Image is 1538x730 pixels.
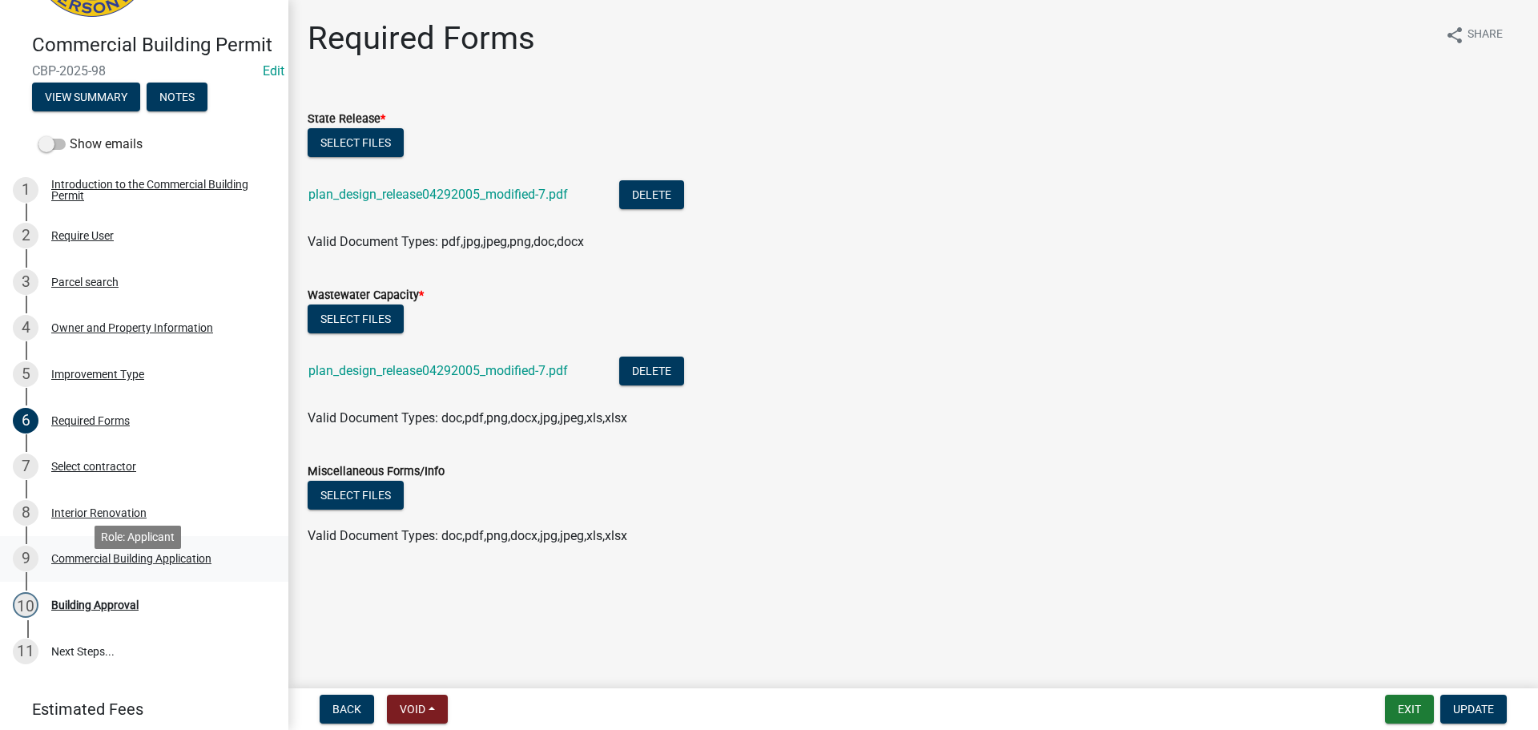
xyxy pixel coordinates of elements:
button: Update [1440,695,1507,724]
wm-modal-confirm: Summary [32,91,140,104]
button: Select files [308,305,404,333]
button: shareShare [1432,19,1516,50]
div: 1 [13,177,38,203]
wm-modal-confirm: Delete Document [619,365,684,380]
div: 5 [13,361,38,387]
a: Estimated Fees [13,693,263,725]
wm-modal-confirm: Notes [147,91,207,104]
span: Valid Document Types: doc,pdf,png,docx,jpg,jpeg,xls,xlsx [308,410,627,425]
div: Building Approval [51,599,139,611]
div: 7 [13,454,38,479]
button: Select files [308,128,404,157]
div: 9 [13,546,38,571]
div: Commercial Building Application [51,553,211,564]
div: Required Forms [51,415,130,426]
div: Introduction to the Commercial Building Permit [51,179,263,201]
button: Delete [619,180,684,209]
label: Show emails [38,135,143,154]
span: Valid Document Types: doc,pdf,png,docx,jpg,jpeg,xls,xlsx [308,528,627,543]
h4: Commercial Building Permit [32,34,276,57]
a: Edit [263,63,284,79]
button: View Summary [32,83,140,111]
span: Back [332,703,361,716]
wm-modal-confirm: Delete Document [619,188,684,204]
i: share [1445,26,1464,45]
label: State Release [308,114,385,125]
a: plan_design_release04292005_modified-7.pdf [308,363,568,378]
div: 11 [13,639,38,664]
div: 6 [13,408,38,434]
div: 10 [13,592,38,618]
div: Select contractor [51,461,136,472]
div: 2 [13,223,38,248]
div: Require User [51,230,114,241]
div: Owner and Property Information [51,322,213,333]
div: Improvement Type [51,369,144,380]
div: Interior Renovation [51,507,147,518]
button: Void [387,695,448,724]
div: 8 [13,500,38,526]
div: Parcel search [51,276,119,288]
span: CBP-2025-98 [32,63,256,79]
span: Share [1468,26,1503,45]
button: Delete [619,357,684,385]
label: Miscellaneous Forms/Info [308,466,445,478]
div: Role: Applicant [95,526,181,549]
button: Select files [308,481,404,510]
wm-modal-confirm: Edit Application Number [263,63,284,79]
span: Update [1453,703,1494,716]
h1: Required Forms [308,19,535,58]
span: Valid Document Types: pdf,jpg,jpeg,png,doc,docx [308,234,584,249]
div: 3 [13,269,38,295]
label: Wastewater Capacity [308,290,424,301]
a: plan_design_release04292005_modified-7.pdf [308,187,568,202]
button: Back [320,695,374,724]
button: Notes [147,83,207,111]
div: 4 [13,315,38,341]
button: Exit [1385,695,1434,724]
span: Void [400,703,425,716]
